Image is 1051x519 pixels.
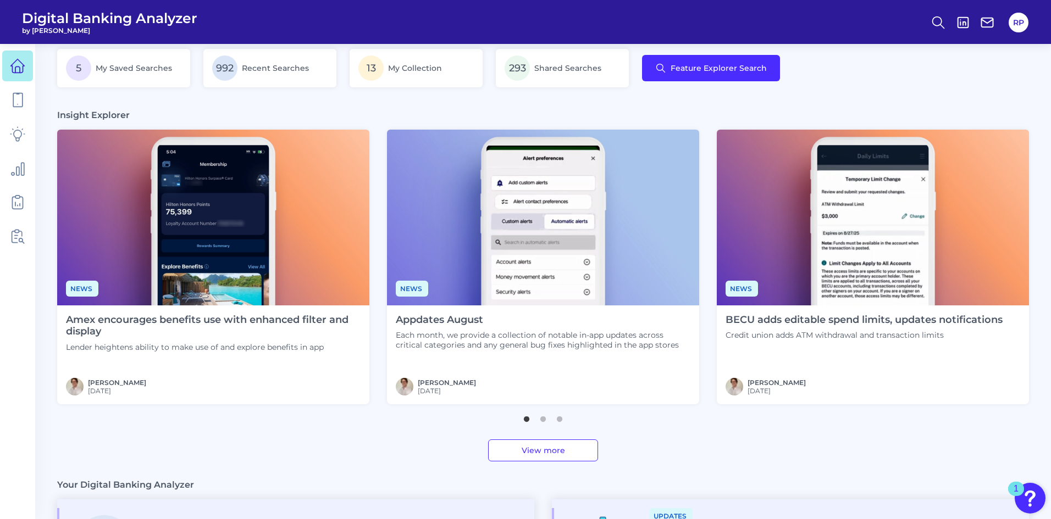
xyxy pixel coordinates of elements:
[748,387,806,395] span: [DATE]
[538,411,549,422] button: 2
[726,283,758,293] a: News
[418,378,476,387] a: [PERSON_NAME]
[726,314,1003,326] h4: BECU adds editable spend limits, updates notifications
[748,378,806,387] a: [PERSON_NAME]
[387,130,699,305] img: Appdates - Phone.png
[88,378,146,387] a: [PERSON_NAME]
[350,49,483,87] a: 13My Collection
[88,387,146,395] span: [DATE]
[242,63,309,73] span: Recent Searches
[726,378,743,395] img: MIchael McCaw
[396,314,690,326] h4: Appdates August
[203,49,336,87] a: 992Recent Searches
[488,439,598,461] a: View more
[671,64,767,72] span: Feature Explorer Search
[726,330,1003,340] p: Credit union adds ATM withdrawal and transaction limits
[66,378,84,395] img: MIchael McCaw
[388,63,442,73] span: My Collection
[1009,13,1028,32] button: RP
[418,387,476,395] span: [DATE]
[66,342,361,352] p: Lender heightens ability to make use of and explore benefits in app
[66,283,98,293] a: News
[717,130,1029,305] img: News - Phone (2).png
[57,109,130,121] h3: Insight Explorer
[554,411,565,422] button: 3
[1015,483,1046,514] button: Open Resource Center, 1 new notification
[66,281,98,297] span: News
[22,26,197,35] span: by [PERSON_NAME]
[496,49,629,87] a: 293Shared Searches
[521,411,532,422] button: 1
[57,479,194,490] h3: Your Digital Banking Analyzer
[66,314,361,338] h4: Amex encourages benefits use with enhanced filter and display
[396,283,428,293] a: News
[642,55,780,81] button: Feature Explorer Search
[358,55,384,81] span: 13
[396,281,428,297] span: News
[1014,489,1019,503] div: 1
[57,49,190,87] a: 5My Saved Searches
[96,63,172,73] span: My Saved Searches
[726,281,758,297] span: News
[505,55,530,81] span: 293
[534,63,601,73] span: Shared Searches
[57,130,369,305] img: News - Phone (4).png
[396,330,690,350] p: Each month, we provide a collection of notable in-app updates across critical categories and any ...
[396,378,413,395] img: MIchael McCaw
[22,10,197,26] span: Digital Banking Analyzer
[66,55,91,81] span: 5
[212,55,237,81] span: 992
